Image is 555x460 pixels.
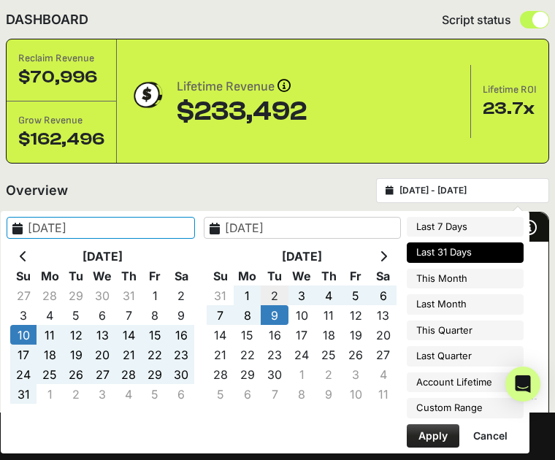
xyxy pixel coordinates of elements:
[234,246,370,266] th: [DATE]
[142,364,168,384] td: 29
[288,345,315,364] td: 24
[37,285,63,305] td: 28
[234,364,261,384] td: 29
[6,180,68,201] h2: Overview
[442,11,511,28] span: Script status
[168,345,194,364] td: 23
[18,51,104,66] div: Reclaim Revenue
[115,345,142,364] td: 21
[370,325,397,345] td: 20
[142,325,168,345] td: 15
[370,384,397,404] td: 11
[63,345,89,364] td: 19
[234,285,261,305] td: 1
[207,325,234,345] td: 14
[6,9,88,30] h2: DASHBOARD
[370,345,397,364] td: 27
[207,364,234,384] td: 28
[315,345,342,364] td: 25
[115,266,142,285] th: Th
[10,266,37,285] th: Su
[142,285,168,305] td: 1
[89,345,115,364] td: 20
[63,266,89,285] th: Tu
[89,364,115,384] td: 27
[168,384,194,404] td: 6
[261,325,288,345] td: 16
[10,325,37,345] td: 10
[407,269,524,289] li: This Month
[89,266,115,285] th: We
[342,305,370,325] td: 12
[177,97,307,126] div: $233,492
[234,305,261,325] td: 8
[234,325,261,345] td: 15
[207,266,234,285] th: Su
[89,305,115,325] td: 6
[142,266,168,285] th: Fr
[168,266,194,285] th: Sa
[115,285,142,305] td: 31
[10,384,37,404] td: 31
[115,305,142,325] td: 7
[234,384,261,404] td: 6
[315,305,342,325] td: 11
[407,398,524,418] li: Custom Range
[315,266,342,285] th: Th
[407,294,524,315] li: Last Month
[288,305,315,325] td: 10
[37,345,63,364] td: 18
[177,77,307,97] div: Lifetime Revenue
[207,285,234,305] td: 31
[129,77,165,113] img: dollar-coin-05c43ed7efb7bc0c12610022525b4bbbb207c7efeef5aecc26f025e68dcafac9.png
[407,242,524,263] li: Last 31 Days
[315,384,342,404] td: 9
[288,266,315,285] th: We
[315,325,342,345] td: 18
[261,305,288,325] td: 9
[37,246,168,266] th: [DATE]
[10,285,37,305] td: 27
[483,83,537,97] div: Lifetime ROI
[261,266,288,285] th: Tu
[142,384,168,404] td: 5
[370,305,397,325] td: 13
[37,364,63,384] td: 25
[207,345,234,364] td: 21
[261,364,288,384] td: 30
[142,345,168,364] td: 22
[37,266,63,285] th: Mo
[89,325,115,345] td: 13
[342,345,370,364] td: 26
[261,285,288,305] td: 2
[10,345,37,364] td: 17
[342,325,370,345] td: 19
[407,346,524,367] li: Last Quarter
[89,285,115,305] td: 30
[115,364,142,384] td: 28
[63,384,89,404] td: 2
[168,285,194,305] td: 2
[370,285,397,305] td: 6
[234,345,261,364] td: 22
[89,384,115,404] td: 3
[407,424,459,448] button: Apply
[407,372,524,393] li: Account Lifetime
[63,325,89,345] td: 12
[207,384,234,404] td: 5
[18,113,104,128] div: Grow Revenue
[168,305,194,325] td: 9
[261,345,288,364] td: 23
[505,367,540,402] div: Open Intercom Messenger
[288,285,315,305] td: 3
[63,364,89,384] td: 26
[407,217,524,237] li: Last 7 Days
[370,266,397,285] th: Sa
[142,305,168,325] td: 8
[407,321,524,341] li: This Quarter
[10,364,37,384] td: 24
[288,384,315,404] td: 8
[207,305,234,325] td: 7
[18,128,104,151] div: $162,496
[288,364,315,384] td: 1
